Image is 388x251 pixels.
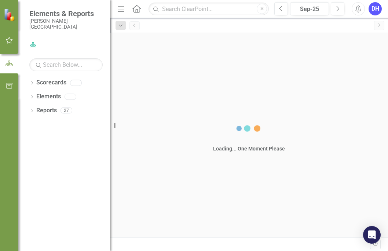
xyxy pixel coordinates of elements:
[149,3,269,15] input: Search ClearPoint...
[290,2,329,15] button: Sep-25
[29,9,103,18] span: Elements & Reports
[36,92,61,101] a: Elements
[36,106,57,115] a: Reports
[369,2,382,15] button: DH
[363,226,381,244] div: Open Intercom Messenger
[29,18,103,30] small: [PERSON_NAME][GEOGRAPHIC_DATA]
[4,8,17,21] img: ClearPoint Strategy
[36,79,66,87] a: Scorecards
[293,5,326,14] div: Sep-25
[61,108,72,114] div: 27
[29,58,103,71] input: Search Below...
[213,145,285,152] div: Loading... One Moment Please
